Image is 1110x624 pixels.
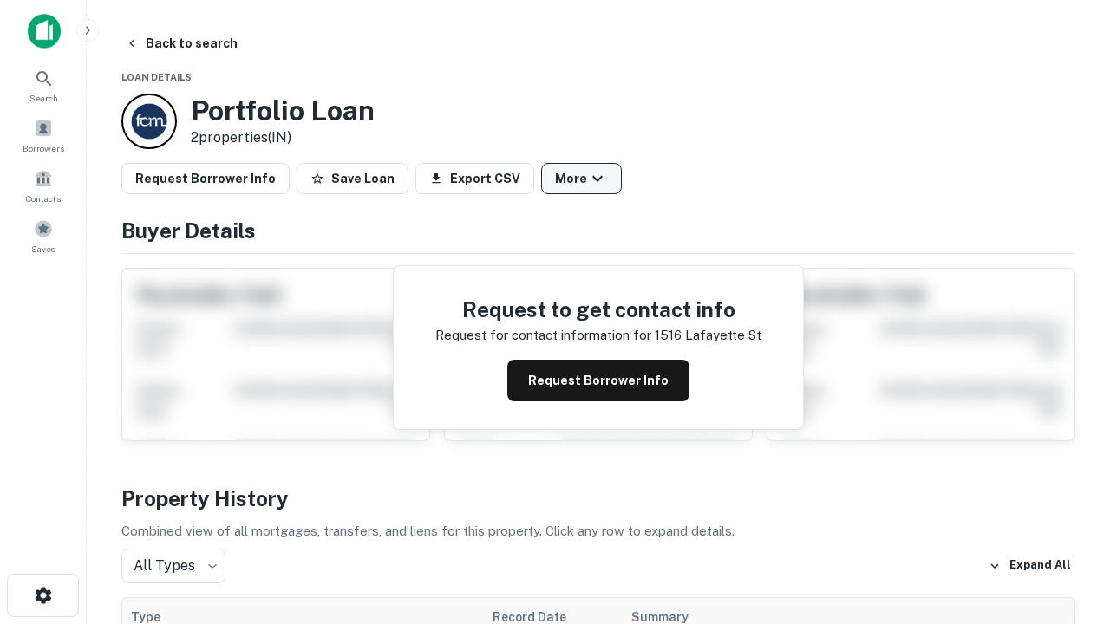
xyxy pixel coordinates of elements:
button: Expand All [984,553,1075,579]
a: Contacts [5,162,82,209]
span: Contacts [26,192,61,205]
a: Search [5,62,82,108]
img: capitalize-icon.png [28,14,61,49]
span: Search [29,91,58,105]
p: Combined view of all mortgages, transfers, and liens for this property. Click any row to expand d... [121,521,1075,542]
p: Request for contact information for [435,325,651,346]
div: All Types [121,549,225,583]
a: Saved [5,212,82,259]
p: 1516 lafayette st [655,325,761,346]
span: Borrowers [23,141,64,155]
button: Request Borrower Info [121,163,290,194]
h3: Portfolio Loan [191,94,375,127]
button: Back to search [118,28,245,59]
span: Saved [31,242,56,256]
a: Borrowers [5,112,82,159]
button: Export CSV [415,163,534,194]
button: Request Borrower Info [507,360,689,401]
h4: Buyer Details [121,215,1075,246]
h4: Request to get contact info [435,294,761,325]
iframe: Chat Widget [1023,485,1110,569]
p: 2 properties (IN) [191,127,375,148]
button: Save Loan [297,163,408,194]
button: More [541,163,622,194]
span: Loan Details [121,72,192,82]
h4: Property History [121,483,1075,514]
